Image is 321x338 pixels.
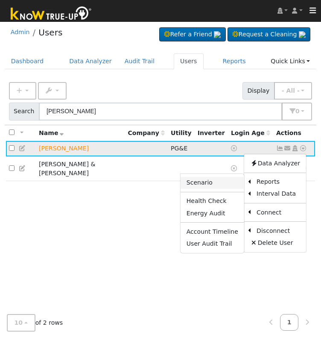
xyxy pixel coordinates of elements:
a: Request a Cleaning [228,27,310,42]
img: Know True-Up [6,5,96,24]
a: Refer a Friend [159,27,226,42]
a: User Audit Trail [181,238,244,250]
a: Reports [251,176,306,188]
a: Users [38,27,62,38]
a: Users [174,53,204,69]
a: Disconnect [251,225,306,237]
img: retrieve [299,31,306,38]
a: No login access [231,145,239,152]
span: Search [9,103,39,120]
td: Lead [36,141,125,157]
input: Search [39,103,282,120]
span: Display [242,82,274,100]
div: Inverter [198,129,225,138]
a: clegg10s@gmail.com [284,144,292,153]
span: Name [39,129,64,136]
a: 1 [280,314,299,331]
a: Account Timeline Report [181,226,244,238]
a: Show Graph [276,145,284,152]
a: Login As [291,145,299,152]
a: Edit User [19,145,26,152]
span: PG&E [171,145,187,152]
span: of 2 rows [7,314,63,332]
span: Company name [128,129,165,136]
a: Other actions [299,144,307,153]
a: Quick Links [264,53,316,69]
span: Days since last login [231,129,270,136]
button: 10 [7,314,35,332]
a: Dashboard [5,53,50,69]
a: Delete User [244,237,306,249]
a: Admin [11,29,30,35]
div: Actions [276,129,312,138]
span: 10 [15,319,23,326]
a: Edit User [19,165,26,172]
a: Connect [251,206,306,218]
button: 0 [282,103,312,120]
a: Scenario Report [181,177,244,189]
td: [PERSON_NAME] & [PERSON_NAME] [36,156,125,181]
a: Data Analyzer [63,53,118,69]
a: Reports [216,53,252,69]
button: Toggle navigation [305,5,321,17]
a: Audit Trail [118,53,161,69]
img: retrieve [214,31,221,38]
div: Utility [171,129,192,138]
a: Energy Audit Report [181,207,244,219]
a: Health Check Report [181,195,244,207]
a: No login access [231,165,239,172]
a: Data Analyzer [244,157,306,169]
button: - All - [274,82,312,100]
a: Interval Data [251,188,306,200]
